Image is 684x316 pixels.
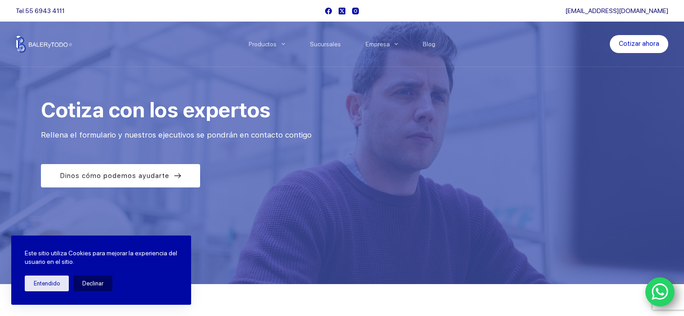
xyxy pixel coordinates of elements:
span: Dinos cómo podemos ayudarte [60,170,170,181]
a: [EMAIL_ADDRESS][DOMAIN_NAME] [565,7,668,14]
a: Facebook [325,8,332,14]
img: Balerytodo [16,36,72,53]
a: X (Twitter) [339,8,345,14]
a: Cotizar ahora [610,35,668,53]
button: Entendido [25,276,69,291]
span: Tel. [16,7,65,14]
span: Rellena el formulario y nuestros ejecutivos se pondrán en contacto contigo [41,130,312,139]
nav: Menu Principal [236,22,448,67]
a: WhatsApp [645,277,675,307]
span: Cotiza con los expertos [41,98,270,122]
a: Dinos cómo podemos ayudarte [41,164,200,187]
p: Este sitio utiliza Cookies para mejorar la experiencia del usuario en el sitio. [25,249,178,267]
a: Instagram [352,8,359,14]
button: Declinar [73,276,112,291]
a: 55 6943 4111 [25,7,65,14]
